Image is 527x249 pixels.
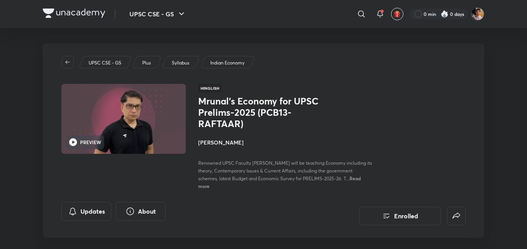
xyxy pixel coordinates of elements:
p: Indian Economy [210,59,244,66]
h6: PREVIEW [80,139,101,146]
p: UPSC CSE - GS [89,59,121,66]
button: UPSC CSE - GS [125,6,191,22]
img: Company Logo [43,9,105,18]
img: avatar [394,10,401,17]
a: Syllabus [171,59,191,66]
h1: Mrunal’s Economy for UPSC Prelims-2025 (PCB13-RAFTAAR) [198,96,325,129]
img: streak [441,10,448,18]
a: Company Logo [43,9,105,20]
a: UPSC CSE - GS [87,59,123,66]
button: About [116,202,166,221]
button: avatar [391,8,403,20]
h4: [PERSON_NAME] [198,138,372,146]
a: Indian Economy [209,59,246,66]
span: Renowned UPSC Faculty [PERSON_NAME] will be teaching Economy including its theory, Contemporary I... [198,160,372,181]
a: Plus [141,59,152,66]
img: Brijesh Panwar [471,7,484,21]
button: Updates [61,202,111,221]
span: Hinglish [198,84,222,92]
p: Plus [142,59,151,66]
button: false [447,207,466,225]
button: Enrolled [359,207,441,225]
p: Syllabus [172,59,189,66]
img: Thumbnail [60,83,187,155]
